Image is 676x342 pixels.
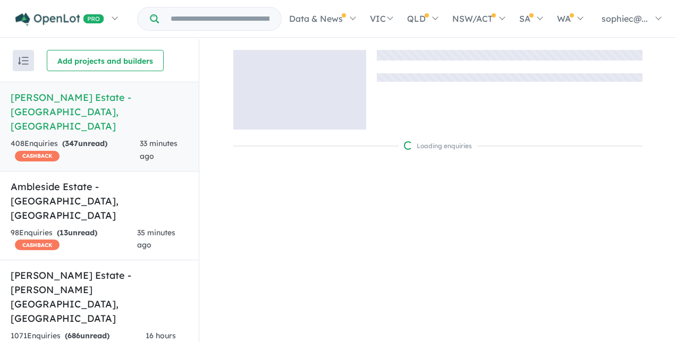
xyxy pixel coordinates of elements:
div: Loading enquiries [404,141,472,151]
h5: [PERSON_NAME] Estate - [PERSON_NAME][GEOGRAPHIC_DATA] , [GEOGRAPHIC_DATA] [11,268,188,326]
span: 347 [65,139,78,148]
strong: ( unread) [62,139,107,148]
span: CASHBACK [15,240,60,250]
div: 408 Enquir ies [11,138,140,163]
span: 686 [67,331,80,340]
input: Try estate name, suburb, builder or developer [161,7,279,30]
img: sort.svg [18,57,29,65]
strong: ( unread) [57,228,97,237]
button: Add projects and builders [47,50,164,71]
span: 13 [60,228,68,237]
img: Openlot PRO Logo White [15,13,104,26]
span: 33 minutes ago [140,139,178,161]
strong: ( unread) [65,331,109,340]
div: 98 Enquir ies [11,227,137,252]
span: CASHBACK [15,151,60,161]
h5: [PERSON_NAME] Estate - [GEOGRAPHIC_DATA] , [GEOGRAPHIC_DATA] [11,90,188,133]
h5: Ambleside Estate - [GEOGRAPHIC_DATA] , [GEOGRAPHIC_DATA] [11,179,188,223]
span: sophiec@... [602,13,648,24]
span: 35 minutes ago [137,228,175,250]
